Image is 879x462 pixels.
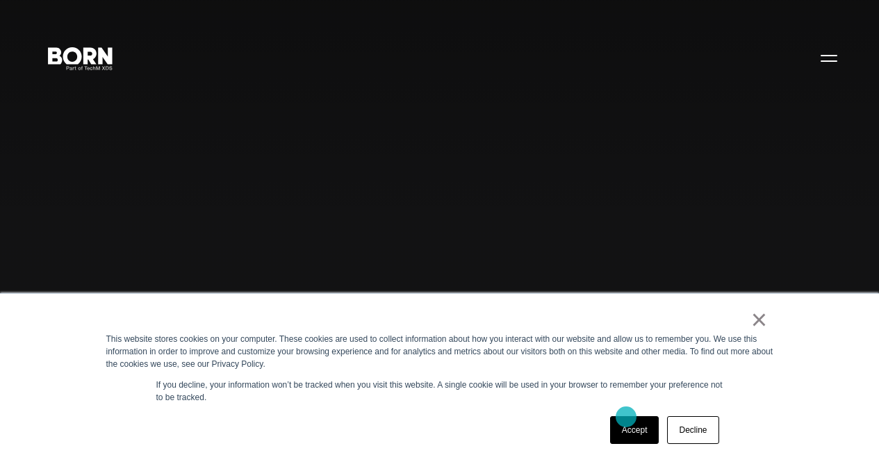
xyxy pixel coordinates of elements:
[156,379,723,404] p: If you decline, your information won’t be tracked when you visit this website. A single cookie wi...
[751,313,768,326] a: ×
[667,416,718,444] a: Decline
[106,333,773,370] div: This website stores cookies on your computer. These cookies are used to collect information about...
[812,43,846,72] button: Open
[610,416,659,444] a: Accept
